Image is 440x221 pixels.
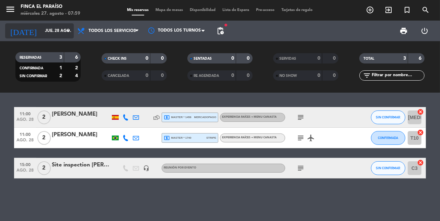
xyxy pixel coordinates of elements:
span: Mis reservas [124,8,152,12]
strong: 0 [317,56,320,61]
span: CANCELADA [108,74,129,78]
i: airplanemode_active [307,134,315,142]
i: exit_to_app [384,6,393,14]
i: subject [297,164,305,172]
strong: 0 [146,73,148,78]
i: [DATE] [5,23,42,38]
span: Pre-acceso [253,8,278,12]
span: 2 [37,131,51,145]
span: 2 [37,161,51,175]
span: EXPERIENCIA RAÍCES + MENU CANASTA [222,136,277,139]
strong: 0 [231,56,234,61]
span: SENTADAS [194,57,212,60]
strong: 0 [231,73,234,78]
span: SIN CONFIRMAR [376,115,401,119]
strong: 6 [75,55,79,60]
span: ago. 28 [16,117,34,125]
span: Mapa de mesas [152,8,187,12]
span: master * 1458 [164,114,192,120]
i: power_settings_new [420,27,429,35]
strong: 2 [75,66,79,70]
input: Filtrar por nombre... [371,72,424,79]
strong: 4 [75,73,79,78]
i: subject [297,113,305,121]
strong: 0 [247,56,251,61]
strong: 1 [59,66,62,70]
span: 15:00 [16,160,34,168]
div: [PERSON_NAME] [52,130,110,139]
span: Tarjetas de regalo [278,8,316,12]
span: SIN CONFIRMAR [20,74,47,78]
strong: 0 [247,73,251,78]
span: EXPERIENCIA RAÍCES + MENU CANASTA [222,116,277,118]
span: SERVIDAS [279,57,296,60]
i: menu [5,4,15,14]
span: RE AGENDADA [194,74,219,78]
div: Finca El Paraíso [21,3,80,10]
i: local_atm [164,114,170,120]
i: local_atm [164,135,170,141]
button: SIN CONFIRMAR [371,110,405,124]
span: 11:00 [16,130,34,138]
div: Site inspection [PERSON_NAME] / [PERSON_NAME] [PERSON_NAME] [52,161,110,170]
span: BUSCAR [416,4,435,16]
strong: 0 [161,73,165,78]
i: headset_mic [143,165,149,171]
span: master * 1740 [164,135,192,141]
span: fiber_manual_record [224,23,228,27]
strong: 0 [333,56,337,61]
span: RESERVADAS [20,56,42,59]
strong: 0 [333,73,337,78]
i: add_circle_outline [366,6,374,14]
div: miércoles 27. agosto - 07:59 [21,10,80,17]
button: menu [5,4,15,17]
i: cancel [417,108,424,115]
span: 11:00 [16,109,34,117]
span: print [400,27,408,35]
span: Reserva especial [398,4,416,16]
strong: 6 [419,56,423,61]
span: 2 [37,110,51,124]
strong: 0 [161,56,165,61]
span: SIN CONFIRMAR [376,166,401,170]
span: pending_actions [216,27,224,35]
button: SIN CONFIRMAR [371,161,405,175]
i: search [421,6,430,14]
i: subject [297,134,305,142]
span: stripe [206,136,216,140]
span: TOTAL [363,57,374,60]
button: CONFIRMADA [371,131,405,145]
span: mercadopago [194,115,216,119]
strong: 2 [59,73,62,78]
span: CHECK INS [108,57,127,60]
span: NO SHOW [279,74,297,78]
div: LOG OUT [414,21,435,41]
span: Todos los servicios [89,28,136,33]
span: ago. 28 [16,138,34,146]
span: RESERVAR MESA [361,4,379,16]
i: turned_in_not [403,6,411,14]
span: WALK IN [379,4,398,16]
span: Reunión por evento [164,166,196,169]
div: [PERSON_NAME] [52,110,110,119]
span: CONFIRMADA [378,136,398,140]
span: ago. 28 [16,168,34,176]
strong: 0 [146,56,148,61]
strong: 3 [403,56,406,61]
span: CONFIRMADA [20,67,43,70]
i: filter_list [363,71,371,80]
strong: 0 [317,73,320,78]
span: Disponibilidad [187,8,219,12]
span: Lista de Espera [219,8,253,12]
i: cancel [417,129,424,136]
i: cancel [417,159,424,166]
strong: 3 [59,55,62,60]
i: arrow_drop_down [64,27,72,35]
